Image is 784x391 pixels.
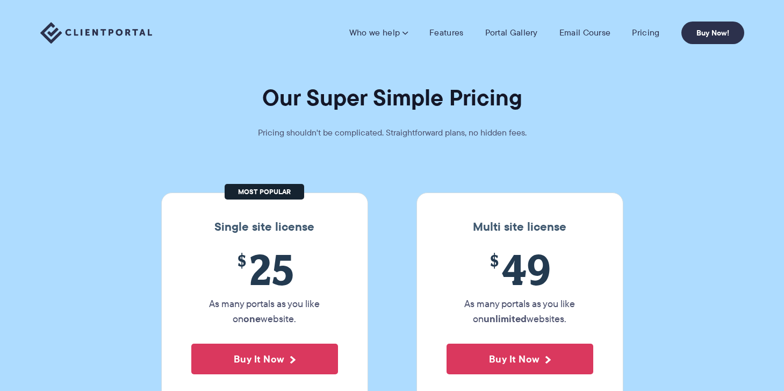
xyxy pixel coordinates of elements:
button: Buy It Now [447,344,593,374]
a: Pricing [632,27,659,38]
p: As many portals as you like on website. [191,296,338,326]
strong: one [243,311,261,326]
a: Email Course [559,27,611,38]
a: Portal Gallery [485,27,538,38]
h3: Single site license [172,220,357,234]
span: 49 [447,245,593,294]
p: Pricing shouldn't be complicated. Straightforward plans, no hidden fees. [231,125,553,140]
button: Buy It Now [191,344,338,374]
p: As many portals as you like on websites. [447,296,593,326]
strong: unlimited [484,311,527,326]
a: Who we help [349,27,408,38]
a: Features [429,27,463,38]
a: Buy Now! [681,22,744,44]
span: 25 [191,245,338,294]
h3: Multi site license [428,220,612,234]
